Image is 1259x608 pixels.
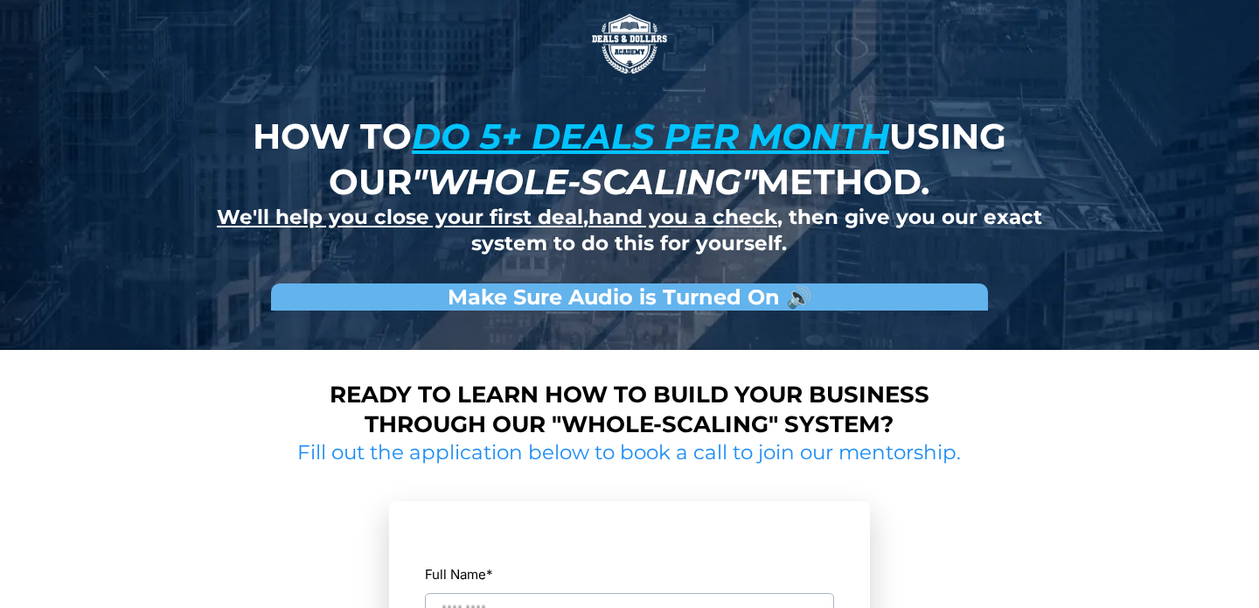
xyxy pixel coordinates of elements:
[217,205,583,229] u: We'll help you close your first deal
[291,440,968,466] h2: Fill out the application below to book a call to join our mentorship.
[253,115,1006,203] strong: How to using our method.
[412,160,756,203] em: "whole-scaling"
[425,563,834,586] label: Full Name
[217,205,1042,255] strong: , , then give you our exact system to do this for yourself.
[412,115,889,157] u: do 5+ deals per month
[588,205,777,229] u: hand you a check
[448,284,812,310] strong: Make Sure Audio is Turned On 🔊
[330,381,929,438] strong: Ready to learn how to build your business through our "whole-scaling" system?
